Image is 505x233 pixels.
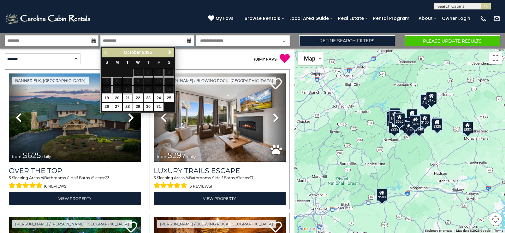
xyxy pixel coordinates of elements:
div: $550 [462,121,473,133]
a: Open this area in Google Maps (opens a new window) [296,225,317,233]
div: $625 [394,113,405,125]
span: 23 [105,175,110,180]
span: $297 [168,151,186,160]
span: 5 [154,175,156,180]
span: 4 [42,175,44,180]
div: $580 [376,188,388,201]
a: View Property [154,192,286,205]
img: phone-regular-white.png [480,15,487,22]
a: [PERSON_NAME] / Blowing Rock, [GEOGRAPHIC_DATA] [157,77,276,84]
div: $349 [407,109,418,121]
a: 30 [144,103,153,111]
span: Map [304,55,315,62]
a: 19 [102,94,112,102]
button: Change map style [298,52,324,65]
span: Next [167,50,172,55]
span: October [124,50,141,55]
div: $325 [431,118,443,131]
a: Real Estate [335,14,367,23]
div: $130 [419,114,431,126]
span: (6 reviews) [44,182,68,190]
span: Tuesday [126,60,129,65]
span: 2025 [142,50,152,55]
span: 4 [187,175,189,180]
img: thumbnail_168695581.jpeg [154,73,286,162]
a: 29 [133,103,143,111]
img: mail-regular-white.png [493,15,500,22]
button: Keyboard shortcuts [425,229,452,233]
button: Map camera controls [489,213,502,225]
a: Over The Top [9,166,141,175]
span: 1 Half Baths / [68,175,92,180]
a: 31 [154,103,163,111]
div: $225 [389,121,400,133]
a: Browse Rentals [241,14,283,23]
img: thumbnail_167153549.jpeg [9,73,141,162]
a: Owner Login [439,14,473,23]
div: $425 [389,110,400,122]
span: daily [42,154,51,159]
span: from [12,154,21,159]
span: 5 [9,175,11,180]
a: [PERSON_NAME] / [PERSON_NAME], [GEOGRAPHIC_DATA] [12,220,132,228]
a: Refine Search Filters [299,35,395,46]
span: Friday [157,60,160,65]
div: $297 [431,118,443,131]
span: My Favs [216,15,234,22]
a: 28 [123,103,133,111]
span: 1 Half Baths / [213,175,237,180]
img: Google [296,225,317,233]
span: Saturday [168,60,170,65]
span: Sunday [105,60,108,65]
div: $480 [409,115,421,128]
img: White-1-2.png [5,12,92,25]
span: Thursday [147,60,150,65]
a: Next [166,49,174,56]
a: About [415,14,436,23]
a: 22 [133,94,143,102]
a: 20 [112,94,122,102]
span: from [157,154,166,159]
div: $140 [413,120,425,133]
span: Wednesday [136,60,140,65]
a: Rental Program [370,14,413,23]
div: $175 [420,94,431,107]
a: 21 [123,94,133,102]
a: 25 [164,94,174,102]
div: Sleeping Areas / Bathrooms / Sleeps: [154,175,286,190]
a: 26 [102,103,112,111]
a: 23 [144,94,153,102]
div: $230 [386,114,398,126]
span: Map data ©2025 Google [456,229,490,232]
a: Local Area Guide [286,14,332,23]
span: Monday [116,60,119,65]
span: 0 [255,57,258,61]
span: (3 reviews) [188,182,212,190]
a: [PERSON_NAME] / Blowing Rock, [GEOGRAPHIC_DATA] [157,220,276,228]
div: Sleeping Areas / Bathrooms / Sleeps: [9,175,141,190]
a: Terms (opens in new tab) [494,229,503,232]
span: daily [187,154,196,159]
a: My Favs [208,15,235,22]
div: $375 [403,121,415,134]
a: Banner Elk, [GEOGRAPHIC_DATA] [12,77,89,84]
a: View Property [9,192,141,205]
button: Toggle fullscreen view [489,52,502,64]
a: (0)MY FAVS [254,57,277,61]
span: $625 [23,151,41,160]
button: Please Update Results [405,35,500,46]
a: Luxury Trails Escape [154,166,286,175]
a: 27 [112,103,122,111]
div: $175 [425,91,437,104]
a: 24 [154,94,163,102]
span: ( ) [254,57,259,61]
div: $125 [389,108,401,120]
span: 17 [250,175,253,180]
